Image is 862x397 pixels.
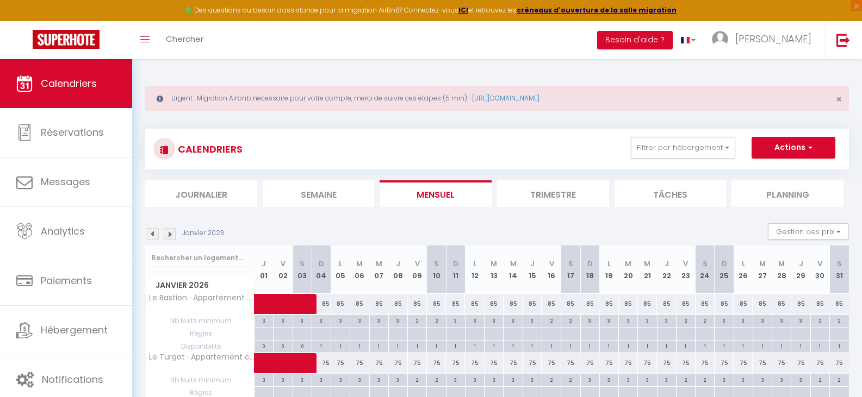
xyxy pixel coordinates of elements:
[638,353,657,373] div: 75
[696,245,715,294] th: 24
[388,353,407,373] div: 75
[182,228,225,238] p: Janvier 2026
[657,294,676,314] div: 85
[836,92,842,106] span: ×
[331,245,350,294] th: 05
[772,294,791,314] div: 85
[799,259,803,269] abbr: J
[350,353,369,373] div: 75
[331,315,350,325] div: 3
[791,374,810,385] div: 3
[811,374,829,385] div: 2
[722,259,727,269] abbr: D
[600,374,618,385] div: 3
[772,245,791,294] th: 28
[561,315,580,325] div: 2
[676,353,695,373] div: 75
[146,327,254,339] span: Règles
[768,223,849,240] button: Gestion des prix
[255,341,273,351] div: 0
[530,259,535,269] abbr: J
[817,259,822,269] abbr: V
[676,245,695,294] th: 23
[350,315,369,325] div: 3
[600,341,618,351] div: 1
[734,245,753,294] th: 26
[281,259,286,269] abbr: V
[696,341,714,351] div: 1
[625,259,631,269] abbr: M
[510,259,517,269] abbr: M
[369,353,388,373] div: 75
[466,374,484,385] div: 3
[350,245,369,294] th: 06
[696,353,715,373] div: 75
[312,245,331,294] th: 04
[175,137,243,161] h3: CALENDRIERS
[434,259,439,269] abbr: S
[485,294,504,314] div: 85
[830,374,849,385] div: 2
[517,5,677,15] a: créneaux d'ouverture de la salle migration
[791,341,810,351] div: 1
[339,259,342,269] abbr: L
[458,5,468,15] a: ICI
[600,315,618,325] div: 3
[619,315,637,325] div: 3
[453,259,458,269] abbr: D
[9,4,41,37] button: Ouvrir le widget de chat LiveChat
[753,245,772,294] th: 27
[542,374,561,385] div: 2
[504,374,522,385] div: 3
[561,245,580,294] th: 17
[145,86,849,111] div: Urgent : Migration Airbnb nécessaire pour votre compte, merci de suivre ces étapes (5 min) -
[753,341,772,351] div: 1
[485,315,503,325] div: 3
[466,315,484,325] div: 3
[829,245,849,294] th: 31
[274,341,292,351] div: 0
[446,353,465,373] div: 75
[619,341,637,351] div: 1
[829,294,849,314] div: 85
[446,245,465,294] th: 11
[274,315,292,325] div: 3
[408,341,426,351] div: 1
[389,374,407,385] div: 3
[472,93,539,103] a: [URL][DOMAIN_NAME]
[312,315,331,325] div: 3
[810,294,829,314] div: 85
[370,341,388,351] div: 1
[350,374,369,385] div: 3
[465,245,484,294] th: 12
[523,245,542,294] th: 15
[753,353,772,373] div: 75
[466,341,484,351] div: 1
[734,374,753,385] div: 3
[408,315,426,325] div: 2
[549,259,554,269] abbr: V
[836,94,842,104] button: Close
[561,374,580,385] div: 2
[427,353,446,373] div: 75
[715,294,734,314] div: 85
[791,294,810,314] div: 85
[568,259,573,269] abbr: S
[753,294,772,314] div: 85
[147,353,256,361] span: Le Turgot · Appartement cosy Parc Thermal
[810,353,829,373] div: 75
[523,294,542,314] div: 85
[42,373,103,386] span: Notifications
[255,245,274,294] th: 01
[376,259,382,269] abbr: M
[370,315,388,325] div: 3
[581,315,599,325] div: 3
[638,341,656,351] div: 1
[715,374,733,385] div: 3
[312,374,331,385] div: 3
[388,245,407,294] th: 08
[734,353,753,373] div: 75
[388,294,407,314] div: 85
